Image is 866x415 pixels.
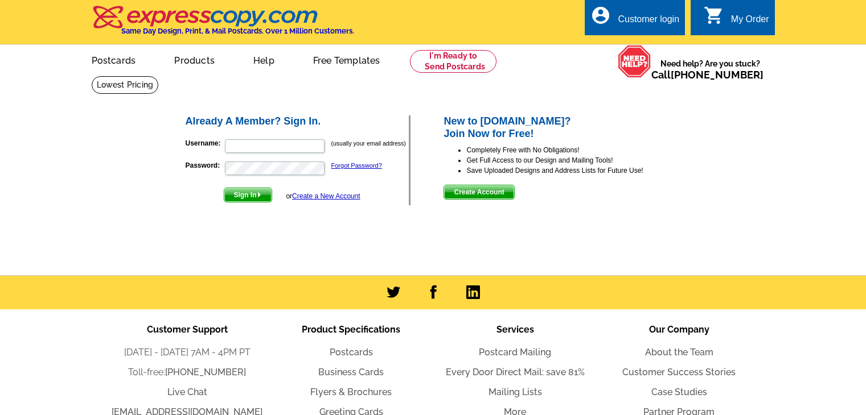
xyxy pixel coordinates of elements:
[167,387,207,397] a: Live Chat
[295,46,399,73] a: Free Templates
[318,367,384,377] a: Business Cards
[292,192,360,200] a: Create a New Account
[651,387,707,397] a: Case Studies
[302,324,400,335] span: Product Specifications
[257,192,262,197] img: button-next-arrow-white.png
[479,347,551,358] a: Postcard Mailing
[235,46,293,73] a: Help
[147,324,228,335] span: Customer Support
[224,188,272,202] span: Sign In
[466,155,682,165] li: Get Full Access to our Design and Mailing Tools!
[286,191,360,201] div: or
[489,387,542,397] a: Mailing Lists
[731,14,769,30] div: My Order
[224,188,272,202] button: Sign In
[73,46,154,73] a: Postcards
[310,387,392,397] a: Flyers & Brochures
[186,138,224,148] label: Username:
[590,13,679,27] a: account_circle Customer login
[444,115,682,140] h2: New to [DOMAIN_NAME]? Join Now for Free!
[704,13,769,27] a: shopping_cart My Order
[671,69,764,81] a: [PHONE_NUMBER]
[645,347,713,358] a: About the Team
[704,5,724,26] i: shopping_cart
[618,45,651,78] img: help
[496,324,534,335] span: Services
[622,367,736,377] a: Customer Success Stories
[105,366,269,379] li: Toll-free:
[105,346,269,359] li: [DATE] - [DATE] 7AM - 4PM PT
[330,347,373,358] a: Postcards
[651,69,764,81] span: Call
[618,14,679,30] div: Customer login
[331,162,382,169] a: Forgot Password?
[165,367,246,377] a: [PHONE_NUMBER]
[444,185,514,200] button: Create Account
[590,5,611,26] i: account_circle
[186,160,224,171] label: Password:
[466,145,682,155] li: Completely Free with No Obligations!
[121,27,354,35] h4: Same Day Design, Print, & Mail Postcards. Over 1 Million Customers.
[466,165,682,176] li: Save Uploaded Designs and Address Lists for Future Use!
[444,185,514,199] span: Create Account
[649,324,709,335] span: Our Company
[446,367,585,377] a: Every Door Direct Mail: save 81%
[186,115,409,128] h2: Already A Member? Sign In.
[651,58,769,81] span: Need help? Are you stuck?
[331,140,406,147] small: (usually your email address)
[156,46,233,73] a: Products
[92,14,354,35] a: Same Day Design, Print, & Mail Postcards. Over 1 Million Customers.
